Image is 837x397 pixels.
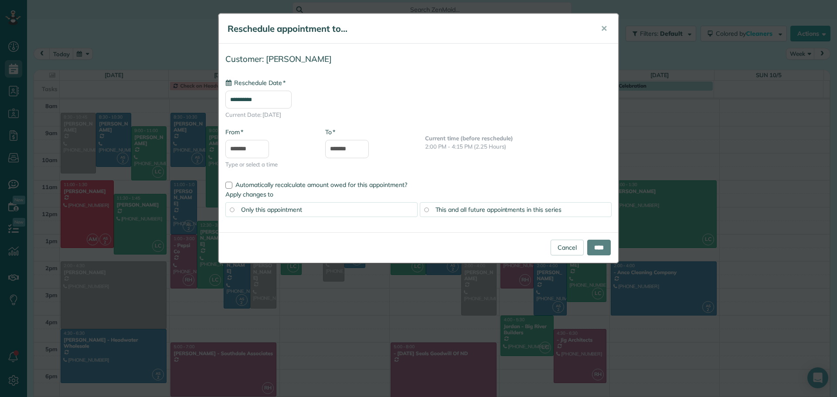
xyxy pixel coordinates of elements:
span: Type or select a time [225,160,312,169]
p: 2:00 PM - 4:15 PM (2.25 Hours) [425,143,612,151]
span: Only this appointment [241,206,302,214]
h5: Reschedule appointment to... [228,23,589,35]
span: Current Date: [DATE] [225,111,612,119]
span: This and all future appointments in this series [436,206,561,214]
b: Current time (before reschedule) [425,135,513,142]
input: Only this appointment [230,207,234,212]
label: Apply changes to [225,190,612,199]
span: ✕ [601,24,607,34]
h4: Customer: [PERSON_NAME] [225,54,612,64]
span: Automatically recalculate amount owed for this appointment? [235,181,407,189]
label: From [225,128,243,136]
label: Reschedule Date [225,78,286,87]
label: To [325,128,335,136]
a: Cancel [551,240,584,255]
input: This and all future appointments in this series [424,207,429,212]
